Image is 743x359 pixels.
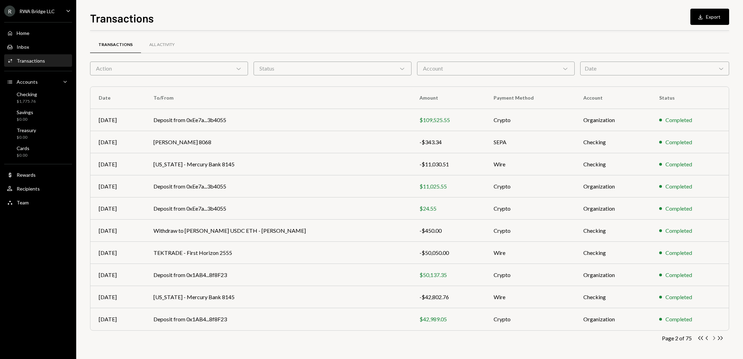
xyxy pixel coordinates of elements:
[575,109,651,131] td: Organization
[419,182,477,191] div: $11,025.55
[4,182,72,195] a: Recipients
[485,153,575,175] td: Wire
[665,293,692,301] div: Completed
[17,44,29,50] div: Inbox
[17,117,33,122] div: $0.00
[419,116,477,124] div: $109,525.55
[665,227,692,235] div: Completed
[17,153,29,158] div: $0.00
[485,175,575,197] td: Crypto
[665,182,692,191] div: Completed
[99,249,137,257] div: [DATE]
[575,220,651,242] td: Checking
[651,87,729,109] th: Status
[99,182,137,191] div: [DATE]
[4,6,15,17] div: R
[4,27,72,39] a: Home
[485,197,575,220] td: Crypto
[99,227,137,235] div: [DATE]
[99,315,137,323] div: [DATE]
[419,271,477,279] div: $50,137.35
[419,249,477,257] div: -$50,050.00
[575,264,651,286] td: Organization
[99,271,137,279] div: [DATE]
[4,196,72,209] a: Team
[485,109,575,131] td: Crypto
[90,36,141,54] a: Transactions
[145,308,412,330] td: Deposit from 0x1AB4...8f8F23
[17,109,33,115] div: Savings
[90,62,248,75] div: Action
[17,145,29,151] div: Cards
[90,87,145,109] th: Date
[665,116,692,124] div: Completed
[17,79,38,85] div: Accounts
[419,138,477,146] div: -$343.34
[19,8,55,14] div: RWA Bridge LLC
[99,160,137,168] div: [DATE]
[575,175,651,197] td: Organization
[145,109,412,131] td: Deposit from 0xEe7a...3b4055
[145,131,412,153] td: [PERSON_NAME] 8068
[485,131,575,153] td: SEPA
[690,9,729,25] button: Export
[419,160,477,168] div: -$11,030.51
[17,58,45,64] div: Transactions
[485,242,575,264] td: Wire
[98,42,133,48] div: Transactions
[4,107,72,124] a: Savings$0.00
[17,127,36,133] div: Treasury
[4,143,72,160] a: Cards$0.00
[17,30,29,36] div: Home
[575,308,651,330] td: Organization
[575,131,651,153] td: Checking
[99,204,137,213] div: [DATE]
[665,315,692,323] div: Completed
[145,197,412,220] td: Deposit from 0xEe7a...3b4055
[4,168,72,181] a: Rewards
[17,172,36,178] div: Rewards
[575,242,651,264] td: Checking
[145,87,412,109] th: To/From
[662,335,692,341] div: Page 2 of 75
[145,264,412,286] td: Deposit from 0x1AB4...8f8F23
[99,138,137,146] div: [DATE]
[485,87,575,109] th: Payment Method
[17,186,40,192] div: Recipients
[665,249,692,257] div: Completed
[145,220,412,242] td: Withdraw to [PERSON_NAME] USDC ETH - [PERSON_NAME]
[145,153,412,175] td: [US_STATE] - Mercury Bank 8145
[485,308,575,330] td: Crypto
[575,153,651,175] td: Checking
[485,264,575,286] td: Crypto
[411,87,485,109] th: Amount
[17,135,36,140] div: $0.00
[419,227,477,235] div: -$450.00
[90,11,154,25] h1: Transactions
[149,42,175,48] div: All Activity
[665,138,692,146] div: Completed
[17,99,37,104] div: $1,775.76
[4,54,72,67] a: Transactions
[485,286,575,308] td: Wire
[575,197,651,220] td: Organization
[145,242,412,264] td: TEKTRADE - First Horizon 2555
[580,62,729,75] div: Date
[419,293,477,301] div: -$42,802.76
[4,40,72,53] a: Inbox
[99,293,137,301] div: [DATE]
[419,315,477,323] div: $42,989.05
[419,204,477,213] div: $24.55
[665,160,692,168] div: Completed
[4,125,72,142] a: Treasury$0.00
[254,62,412,75] div: Status
[145,175,412,197] td: Deposit from 0xEe7a...3b4055
[17,200,29,205] div: Team
[417,62,575,75] div: Account
[4,75,72,88] a: Accounts
[99,116,137,124] div: [DATE]
[485,220,575,242] td: Crypto
[145,286,412,308] td: [US_STATE] - Mercury Bank 8145
[665,204,692,213] div: Completed
[17,91,37,97] div: Checking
